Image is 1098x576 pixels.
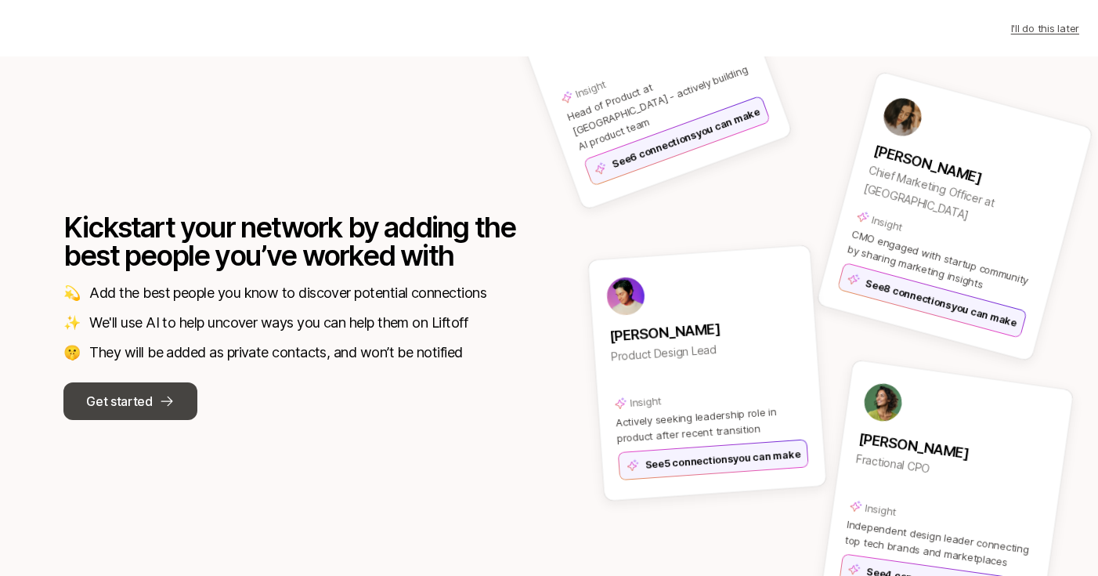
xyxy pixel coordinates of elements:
p: 💫 [63,282,80,304]
p: I'll do this later [1011,20,1079,36]
p: Chief Marketing Officer at [GEOGRAPHIC_DATA] [861,161,1054,246]
p: They will be added as private contacts, and won’t be notified [89,342,462,364]
p: Fractional CPO [855,450,1046,494]
p: 🤫 [63,342,80,364]
img: woman-with-black-hair.jpg [879,94,926,140]
p: Kickstart your network by adding the best people you’ve worked with [63,213,518,270]
p: [PERSON_NAME] [609,313,799,348]
p: Add the best people you know to discover potential connections [89,282,486,304]
span: Actively seeking leadership role in product after recent transition [616,405,778,444]
span: Independent design leader connecting top tech brands and marketplaces [844,518,1030,569]
p: Insight [864,500,898,520]
p: ✨ [63,312,80,334]
p: Product Design Lead [610,335,800,367]
p: [PERSON_NAME] [858,428,1049,476]
p: Insight [630,393,662,411]
p: Get started [86,391,152,411]
img: avatar-1.jpg [861,381,904,423]
span: Head of Product at [GEOGRAPHIC_DATA] - actively building AI product team [565,63,749,153]
span: CMO engaged with startup community by sharing marketing insights [847,227,1031,291]
button: Get started [63,382,197,420]
p: Insight [870,212,905,235]
p: We'll use AI to help uncover ways you can help them on Liftoff [89,312,468,334]
p: [PERSON_NAME] [872,139,1060,210]
img: avatar-3.png [605,276,645,316]
p: Insight [573,76,609,102]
